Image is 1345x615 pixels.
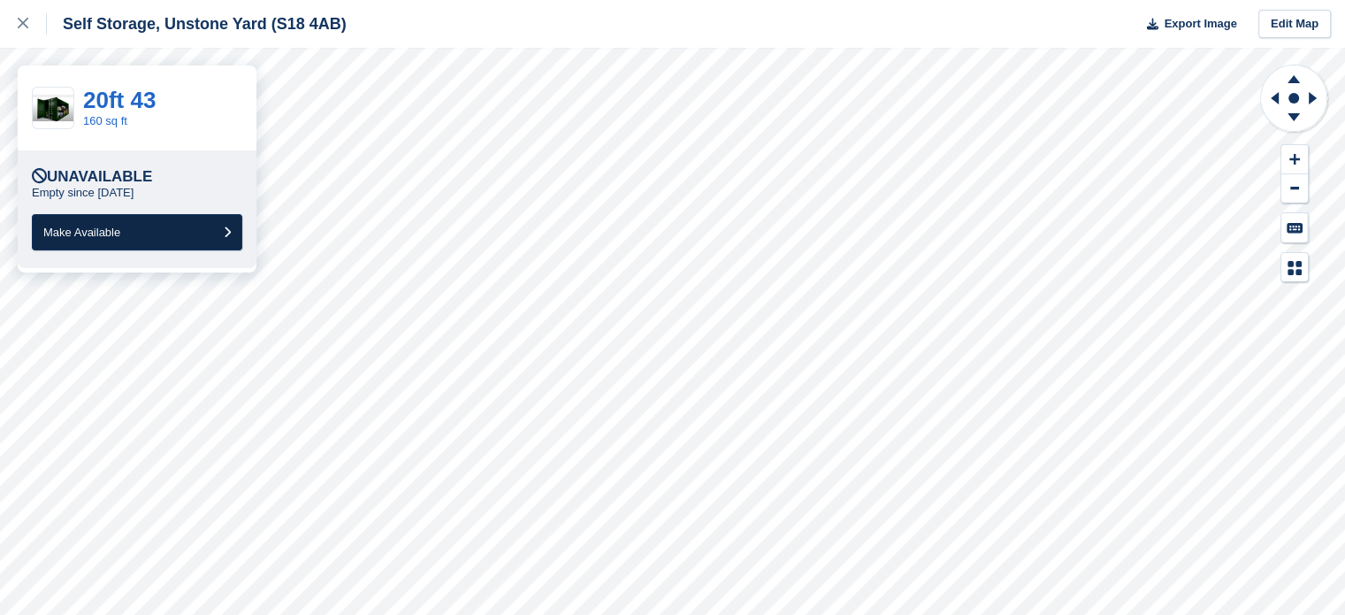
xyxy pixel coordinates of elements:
p: Empty since [DATE] [32,186,134,200]
button: Zoom In [1281,145,1308,174]
a: 20ft 43 [83,87,156,113]
span: Make Available [43,226,120,239]
button: Make Available [32,214,242,250]
button: Keyboard Shortcuts [1281,213,1308,242]
a: 160 sq ft [83,114,127,127]
div: Unavailable [32,168,152,186]
button: Export Image [1136,10,1237,39]
button: Zoom Out [1281,174,1308,204]
img: 1000214367.jpg [33,95,73,122]
span: Export Image [1164,15,1236,33]
div: Self Storage, Unstone Yard (S18 4AB) [47,13,347,35]
a: Edit Map [1258,10,1331,39]
button: Map Legend [1281,253,1308,282]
